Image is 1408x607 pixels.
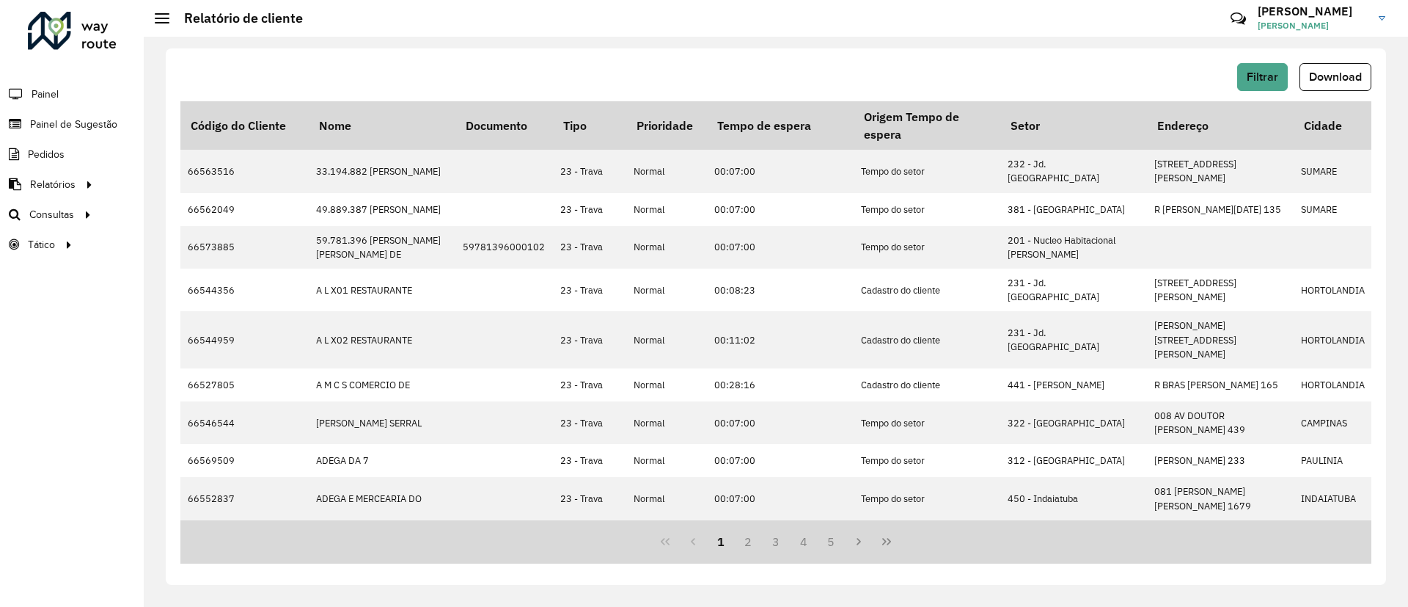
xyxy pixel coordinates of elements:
[309,269,455,311] td: A L X01 RESTAURANTE
[707,528,735,556] button: 1
[1000,477,1147,520] td: 450 - Indaiatuba
[707,101,854,150] th: Tempo de espera
[28,147,65,162] span: Pedidos
[707,520,854,578] td: 00:11:36
[818,528,846,556] button: 5
[626,101,707,150] th: Prioridade
[309,520,455,578] td: ADM COMERCIO ATACADI
[626,226,707,269] td: Normal
[1147,193,1294,226] td: R [PERSON_NAME][DATE] 135
[854,101,1000,150] th: Origem Tempo de espera
[790,528,818,556] button: 4
[1147,401,1294,444] td: 008 AV DOUTOR [PERSON_NAME] 439
[455,101,553,150] th: Documento
[32,87,59,102] span: Painel
[1258,4,1368,18] h3: [PERSON_NAME]
[180,101,309,150] th: Código do Cliente
[1147,311,1294,368] td: [PERSON_NAME][STREET_ADDRESS][PERSON_NAME]
[1000,193,1147,226] td: 381 - [GEOGRAPHIC_DATA]
[1000,269,1147,311] td: 231 - Jd. [GEOGRAPHIC_DATA]
[854,311,1000,368] td: Cadastro do cliente
[1000,150,1147,192] td: 232 - Jd. [GEOGRAPHIC_DATA]
[553,101,626,150] th: Tipo
[553,368,626,401] td: 23 - Trava
[553,269,626,311] td: 23 - Trava
[854,520,1000,578] td: Cadastro do cliente
[180,520,309,578] td: 66545113
[854,226,1000,269] td: Tempo do setor
[309,368,455,401] td: A M C S COMERCIO DE
[854,401,1000,444] td: Tempo do setor
[30,177,76,192] span: Relatórios
[1147,101,1294,150] th: Endereço
[1247,70,1278,83] span: Filtrar
[180,311,309,368] td: 66544959
[553,520,626,578] td: 23 - Trava
[845,528,873,556] button: Next Page
[1000,520,1147,578] td: 312 - [GEOGRAPHIC_DATA]
[309,101,455,150] th: Nome
[553,193,626,226] td: 23 - Trava
[707,193,854,226] td: 00:07:00
[309,401,455,444] td: [PERSON_NAME] SERRAL
[1299,63,1371,91] button: Download
[30,117,117,132] span: Painel de Sugestão
[854,368,1000,401] td: Cadastro do cliente
[1000,226,1147,269] td: 201 - Nucleo Habitacional [PERSON_NAME]
[707,311,854,368] td: 00:11:02
[734,528,762,556] button: 2
[626,269,707,311] td: Normal
[309,150,455,192] td: 33.194.882 [PERSON_NAME]
[707,401,854,444] td: 00:07:00
[1000,368,1147,401] td: 441 - [PERSON_NAME]
[626,193,707,226] td: Normal
[1147,150,1294,192] td: [STREET_ADDRESS][PERSON_NAME]
[180,269,309,311] td: 66544356
[1000,444,1147,477] td: 312 - [GEOGRAPHIC_DATA]
[1147,477,1294,520] td: 081 [PERSON_NAME] [PERSON_NAME] 1679
[707,368,854,401] td: 00:28:16
[553,401,626,444] td: 23 - Trava
[309,311,455,368] td: A L X02 RESTAURANTE
[309,444,455,477] td: ADEGA DA 7
[854,269,1000,311] td: Cadastro do cliente
[1147,269,1294,311] td: [STREET_ADDRESS][PERSON_NAME]
[180,368,309,401] td: 66527805
[1000,311,1147,368] td: 231 - Jd. [GEOGRAPHIC_DATA]
[626,150,707,192] td: Normal
[854,444,1000,477] td: Tempo do setor
[707,150,854,192] td: 00:07:00
[626,477,707,520] td: Normal
[626,368,707,401] td: Normal
[626,311,707,368] td: Normal
[1222,3,1254,34] a: Contato Rápido
[1147,520,1294,578] td: [PERSON_NAME] GONZAGA [PERSON_NAME] (RESIDENC28
[180,193,309,226] td: 66562049
[1309,70,1362,83] span: Download
[180,401,309,444] td: 66546544
[626,444,707,477] td: Normal
[762,528,790,556] button: 3
[553,311,626,368] td: 23 - Trava
[854,477,1000,520] td: Tempo do setor
[309,193,455,226] td: 49.889.387 [PERSON_NAME]
[553,444,626,477] td: 23 - Trava
[1147,444,1294,477] td: [PERSON_NAME] 233
[180,477,309,520] td: 66552837
[309,226,455,269] td: 59.781.396 [PERSON_NAME] [PERSON_NAME] DE
[553,226,626,269] td: 23 - Trava
[854,150,1000,192] td: Tempo do setor
[1000,401,1147,444] td: 322 - [GEOGRAPHIC_DATA]
[626,401,707,444] td: Normal
[169,10,303,26] h2: Relatório de cliente
[707,477,854,520] td: 00:07:00
[28,237,55,252] span: Tático
[553,150,626,192] td: 23 - Trava
[309,477,455,520] td: ADEGA E MERCEARIA DO
[1258,19,1368,32] span: [PERSON_NAME]
[1147,368,1294,401] td: R BRAS [PERSON_NAME] 165
[707,226,854,269] td: 00:07:00
[707,444,854,477] td: 00:07:00
[854,193,1000,226] td: Tempo do setor
[1237,63,1288,91] button: Filtrar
